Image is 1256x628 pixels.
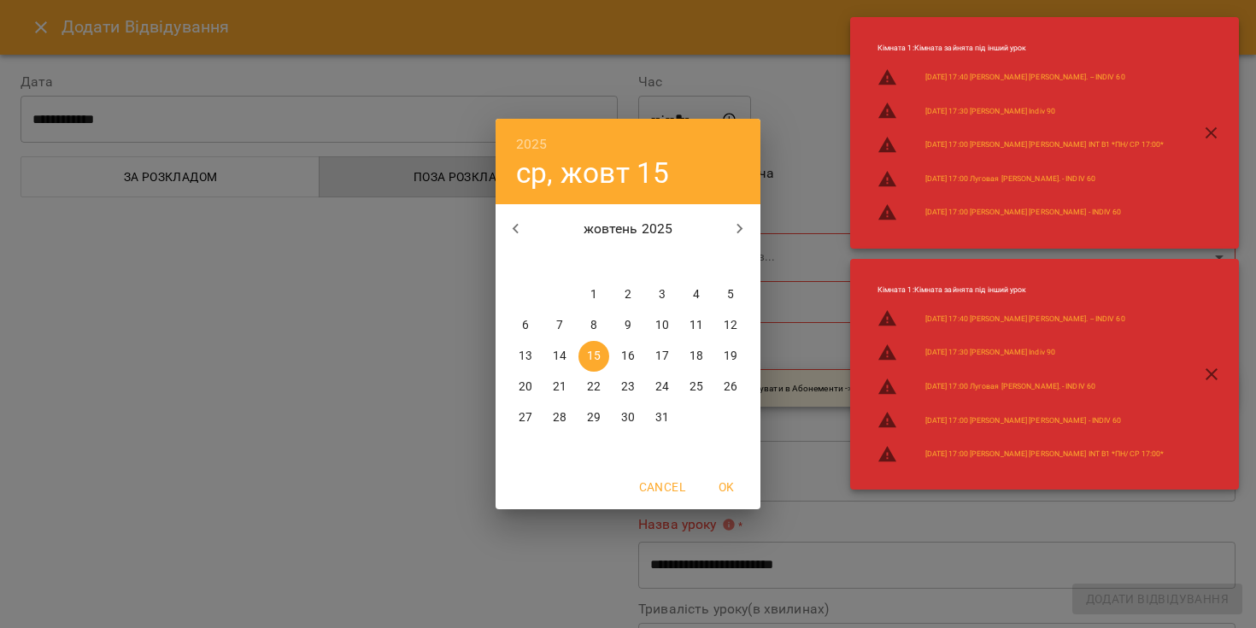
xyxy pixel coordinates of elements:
p: 15 [587,348,601,365]
a: [DATE] 17:00 [PERSON_NAME] [PERSON_NAME] - INDIV 60 [925,415,1122,426]
button: 18 [681,341,712,372]
span: чт [613,254,643,271]
button: 31 [647,402,678,433]
li: Кімната 1 : Кімната зайнята під інший урок [864,36,1178,61]
p: 8 [590,317,597,334]
button: 29 [578,402,609,433]
button: 9 [613,310,643,341]
p: 30 [621,409,635,426]
span: пт [647,254,678,271]
button: 16 [613,341,643,372]
p: 2 [625,286,631,303]
p: 21 [553,379,566,396]
p: 22 [587,379,601,396]
a: [DATE] 17:00 Луговая [PERSON_NAME]. - INDIV 60 [925,173,1095,185]
a: [DATE] 17:00 [PERSON_NAME] [PERSON_NAME] - INDIV 60 [925,207,1122,218]
p: 16 [621,348,635,365]
p: 26 [724,379,737,396]
button: 15 [578,341,609,372]
a: [DATE] 17:00 [PERSON_NAME] [PERSON_NAME] INT B1 *ПН/СР 17:00* [925,139,1165,150]
p: 31 [655,409,669,426]
a: [DATE] 17:00 Луговая [PERSON_NAME]. - INDIV 60 [925,381,1095,392]
span: Cancel [639,477,685,497]
span: пн [510,254,541,271]
p: 19 [724,348,737,365]
button: 28 [544,402,575,433]
button: 24 [647,372,678,402]
span: OK [706,477,747,497]
p: 10 [655,317,669,334]
p: 25 [690,379,703,396]
button: ср, жовт 15 [516,156,670,191]
button: 1 [578,279,609,310]
p: 20 [519,379,532,396]
button: 10 [647,310,678,341]
button: Cancel [632,472,692,502]
button: OK [699,472,754,502]
span: нд [715,254,746,271]
p: 17 [655,348,669,365]
p: 1 [590,286,597,303]
p: 18 [690,348,703,365]
p: 5 [727,286,734,303]
button: 19 [715,341,746,372]
button: 2 [613,279,643,310]
button: 22 [578,372,609,402]
a: [DATE] 17:40 [PERSON_NAME] [PERSON_NAME]. -- INDIV 60 [925,72,1125,83]
p: 27 [519,409,532,426]
p: 28 [553,409,566,426]
button: 25 [681,372,712,402]
button: 12 [715,310,746,341]
span: вт [544,254,575,271]
p: 29 [587,409,601,426]
button: 13 [510,341,541,372]
button: 30 [613,402,643,433]
button: 4 [681,279,712,310]
button: 20 [510,372,541,402]
span: сб [681,254,712,271]
button: 11 [681,310,712,341]
p: 24 [655,379,669,396]
button: 2025 [516,132,548,156]
button: 26 [715,372,746,402]
p: 13 [519,348,532,365]
p: 9 [625,317,631,334]
button: 7 [544,310,575,341]
button: 23 [613,372,643,402]
p: 4 [693,286,700,303]
a: [DATE] 17:30 [PERSON_NAME] Indiv 90 [925,347,1055,358]
button: 27 [510,402,541,433]
p: 11 [690,317,703,334]
span: ср [578,254,609,271]
p: 23 [621,379,635,396]
p: 3 [659,286,666,303]
a: [DATE] 17:40 [PERSON_NAME] [PERSON_NAME]. -- INDIV 60 [925,314,1125,325]
button: 17 [647,341,678,372]
button: 3 [647,279,678,310]
a: [DATE] 17:30 [PERSON_NAME] Indiv 90 [925,106,1055,117]
button: 6 [510,310,541,341]
li: Кімната 1 : Кімната зайнята під інший урок [864,278,1178,302]
button: 14 [544,341,575,372]
a: [DATE] 17:00 [PERSON_NAME] [PERSON_NAME] INT B1 *ПН/СР 17:00* [925,449,1165,460]
p: 12 [724,317,737,334]
button: 5 [715,279,746,310]
p: 14 [553,348,566,365]
p: жовтень 2025 [537,219,720,239]
button: 21 [544,372,575,402]
p: 7 [556,317,563,334]
button: 8 [578,310,609,341]
p: 6 [522,317,529,334]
